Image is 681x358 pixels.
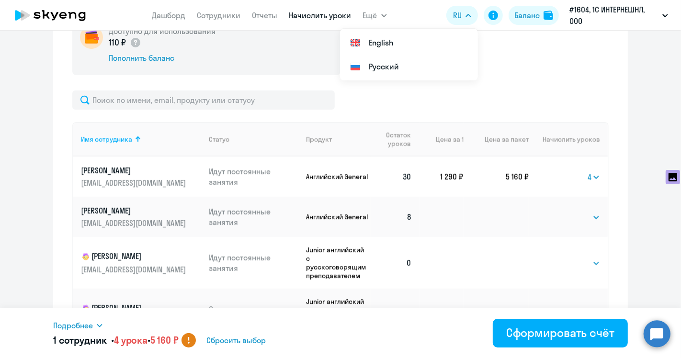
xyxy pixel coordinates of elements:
td: 8 [371,197,420,237]
span: 5 160 ₽ [150,334,179,346]
div: Баланс [514,10,540,21]
p: #1604, 1С ИНТЕРНЕШНЛ, ООО [569,4,658,27]
p: Идут постоянные занятия [209,252,299,273]
p: Ожидает вводного урока [209,304,299,325]
td: 0 [371,289,420,340]
p: [EMAIL_ADDRESS][DOMAIN_NAME] [81,264,188,275]
p: [PERSON_NAME] [81,302,188,314]
ul: Ещё [340,29,478,80]
p: Английский General [306,172,371,181]
div: Статус [209,135,299,144]
button: #1604, 1С ИНТЕРНЕШНЛ, ООО [565,4,673,27]
div: Имя сотрудника [81,135,201,144]
a: Сотрудники [197,11,241,20]
a: Отчеты [252,11,278,20]
p: Идут постоянные занятия [209,166,299,187]
button: Балансbalance [509,6,559,25]
span: Остаток уроков [378,131,411,148]
a: child[PERSON_NAME][EMAIL_ADDRESS][DOMAIN_NAME] [81,251,201,275]
p: [EMAIL_ADDRESS][DOMAIN_NAME] [81,218,188,228]
span: Ещё [363,10,377,21]
span: Сбросить выбор [206,335,266,346]
a: child[PERSON_NAME]- [81,302,201,326]
button: RU [446,6,478,25]
td: 30 [371,157,420,197]
span: Подробнее [53,320,93,331]
a: [PERSON_NAME][EMAIL_ADDRESS][DOMAIN_NAME] [81,205,201,228]
div: Пополнить баланс [109,53,216,63]
input: Поиск по имени, email, продукту или статусу [72,90,335,110]
th: Цена за 1 [420,122,464,157]
p: Junior английский с русскоговорящим преподавателем [306,246,371,280]
p: Идут постоянные занятия [209,206,299,227]
img: English [350,37,361,48]
p: Английский General [306,213,371,221]
a: Начислить уроки [289,11,352,20]
div: Статус [209,135,229,144]
h5: Доступно для использования [109,26,216,36]
button: Ещё [363,6,387,25]
a: [PERSON_NAME][EMAIL_ADDRESS][DOMAIN_NAME] [81,165,201,188]
p: [PERSON_NAME] [81,165,188,176]
th: Начислить уроков [529,122,608,157]
img: child [81,252,91,261]
img: child [81,303,91,313]
td: 5 160 ₽ [464,157,529,197]
div: Имя сотрудника [81,135,132,144]
div: Продукт [306,135,332,144]
p: [EMAIL_ADDRESS][DOMAIN_NAME] [81,178,188,188]
p: [PERSON_NAME] [81,251,188,262]
a: Дашборд [152,11,186,20]
td: 0 [371,237,420,289]
div: Остаток уроков [378,131,420,148]
img: Русский [350,61,361,72]
span: 4 урока [114,334,148,346]
img: wallet-circle.png [80,26,103,49]
td: 1 290 ₽ [420,157,464,197]
h5: 1 сотрудник • • [53,334,179,347]
th: Цена за пакет [464,122,529,157]
button: Сформировать счёт [493,319,628,347]
p: 110 ₽ [109,36,141,49]
div: Продукт [306,135,371,144]
p: Junior английский с русскоговорящим преподавателем [306,297,371,332]
p: [PERSON_NAME] [81,205,188,216]
div: Сформировать счёт [506,325,614,340]
span: RU [453,10,462,21]
img: balance [544,11,553,20]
